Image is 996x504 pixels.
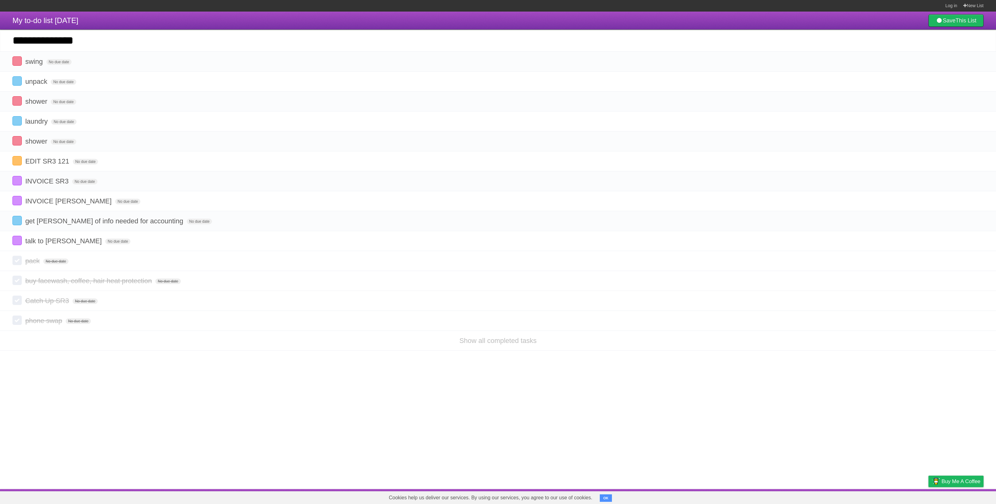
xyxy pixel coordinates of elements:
span: shower [25,97,49,105]
label: Done [12,176,22,185]
label: Done [12,156,22,165]
a: Developers [866,491,891,502]
span: Cookies help us deliver our services. By using our services, you agree to our use of cookies. [383,492,599,504]
label: Done [12,216,22,225]
span: No due date [73,159,98,164]
span: No due date [72,179,97,184]
label: Done [12,236,22,245]
a: SaveThis List [928,14,984,27]
span: No due date [66,318,91,324]
span: No due date [187,219,212,224]
label: Done [12,196,22,205]
span: No due date [51,139,76,145]
a: Show all completed tasks [459,337,537,345]
span: No due date [105,239,130,244]
span: unpack [25,78,49,85]
span: My to-do list [DATE] [12,16,78,25]
span: No due date [43,259,68,264]
label: Done [12,96,22,106]
span: INVOICE [PERSON_NAME] [25,197,113,205]
span: No due date [51,119,76,125]
b: This List [956,17,976,24]
span: No due date [51,99,76,105]
a: Privacy [920,491,937,502]
span: Buy me a coffee [942,476,980,487]
label: Done [12,136,22,145]
label: Done [12,56,22,66]
button: OK [600,494,612,502]
span: swing [25,58,44,65]
span: pack [25,257,41,265]
span: No due date [73,298,98,304]
label: Done [12,296,22,305]
span: get [PERSON_NAME] of info needed for accounting [25,217,185,225]
a: Buy me a coffee [928,476,984,487]
a: Terms [899,491,913,502]
span: EDIT SR3 121 [25,157,71,165]
a: About [846,491,859,502]
span: buy facewash, coffee, hair heat protection [25,277,153,285]
span: talk to [PERSON_NAME] [25,237,103,245]
span: No due date [155,278,181,284]
label: Done [12,276,22,285]
span: INVOICE SR3 [25,177,70,185]
span: phone swap [25,317,64,325]
a: Suggest a feature [944,491,984,502]
label: Done [12,76,22,86]
label: Done [12,116,22,126]
span: No due date [115,199,140,204]
span: Catch Up SR3 [25,297,71,305]
span: No due date [46,59,72,65]
span: No due date [51,79,76,85]
label: Done [12,256,22,265]
img: Buy me a coffee [932,476,940,487]
span: laundry [25,117,49,125]
span: shower [25,137,49,145]
label: Done [12,316,22,325]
